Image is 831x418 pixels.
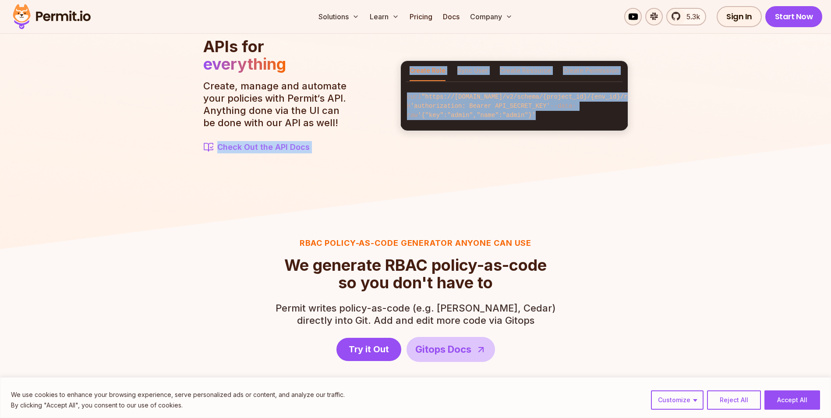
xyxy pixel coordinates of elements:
[707,390,761,410] button: Reject All
[406,8,436,25] a: Pricing
[366,8,403,25] button: Learn
[276,237,556,249] h3: RBAC Policy-as-code generator anyone can use
[421,93,646,100] span: "https://[DOMAIN_NAME]/v2/schema/{project_id}/{env_id}/roles"
[457,61,488,81] button: Sync User
[563,61,619,81] button: Create Permission
[284,256,547,291] h2: so you don't have to
[410,103,550,110] span: 'authorization: Bearer API_SECRET_KEY'
[9,2,95,32] img: Permit logo
[276,302,556,326] p: directly into Git. Add and edit more code via Gitops
[666,8,706,25] a: 5.3k
[764,390,820,410] button: Accept All
[410,61,446,81] button: Create Role
[203,141,352,153] a: Check Out the API Docs
[407,337,495,362] a: Gitops Docs
[336,338,401,361] a: Try it Out
[11,390,345,400] p: We use cookies to enhance your browsing experience, serve personalized ads or content, and analyz...
[765,6,823,27] a: Start Now
[415,342,471,357] span: Gitops Docs
[717,6,762,27] a: Sign In
[681,11,700,22] span: 5.3k
[500,61,551,81] button: Create Resource
[203,37,264,56] span: APIs for
[276,302,556,314] span: Permit writes policy-as-code (e.g. [PERSON_NAME], Cedar)
[467,8,516,25] button: Company
[401,85,628,127] code: curl -H --data-raw
[439,8,463,25] a: Docs
[203,80,352,129] p: Create, manage and automate your policies with Permit‘s API. Anything done via the UI can be done...
[651,390,704,410] button: Customize
[203,54,286,74] span: everything
[418,112,536,119] span: '{"key":"admin","name":"admin"}'
[315,8,363,25] button: Solutions
[11,400,345,411] p: By clicking "Accept All", you consent to our use of cookies.
[284,256,547,274] span: We generate RBAC policy-as-code
[349,343,389,355] span: Try it Out
[217,141,310,153] span: Check Out the API Docs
